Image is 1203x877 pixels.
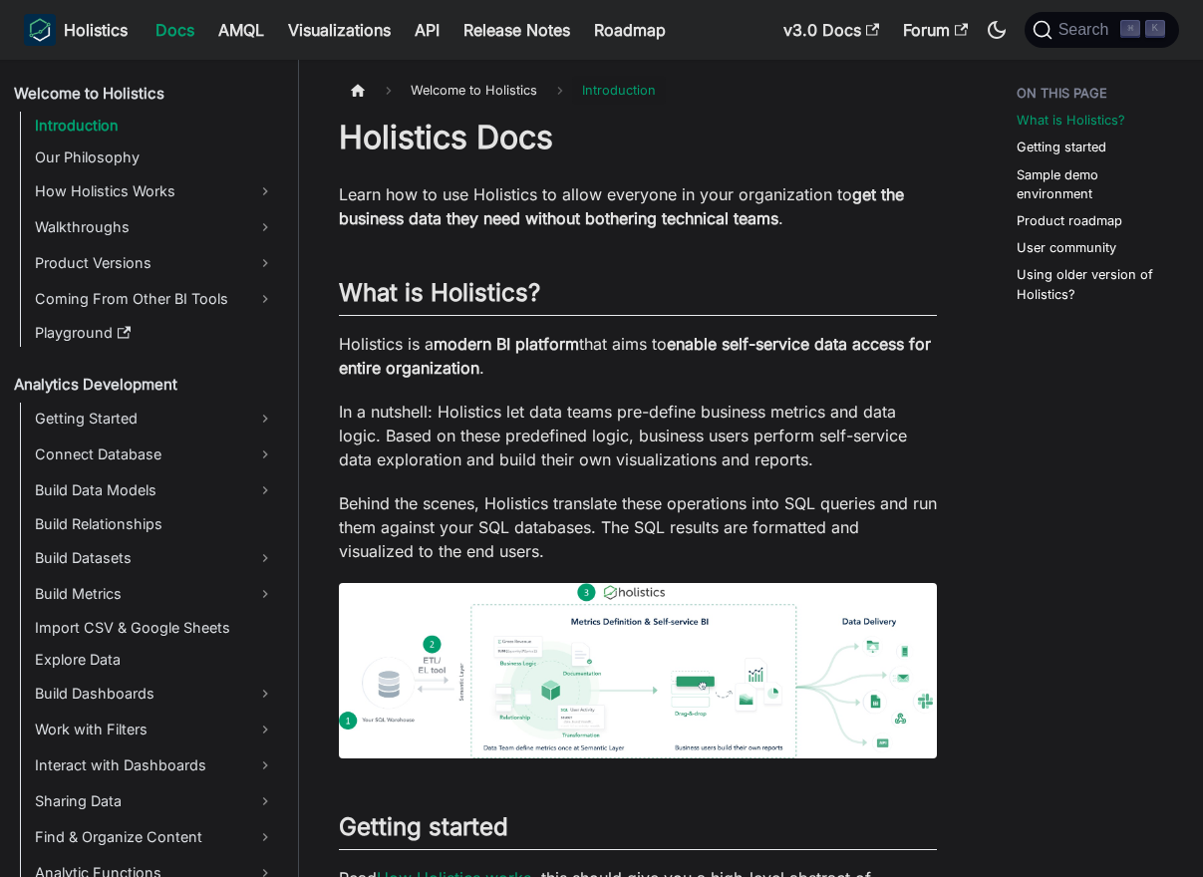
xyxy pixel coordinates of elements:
h2: Getting started [339,812,937,850]
a: Using older version of Holistics? [1017,265,1171,303]
p: Learn how to use Holistics to allow everyone in your organization to . [339,182,937,230]
nav: Breadcrumbs [339,76,937,105]
a: AMQL [206,14,276,46]
a: API [403,14,451,46]
a: Home page [339,76,377,105]
span: Search [1053,21,1121,39]
b: Holistics [64,18,128,42]
a: Sample demo environment [1017,165,1171,203]
a: Welcome to Holistics [8,80,281,108]
a: Getting Started [29,403,281,435]
a: Analytics Development [8,371,281,399]
a: Forum [891,14,980,46]
a: Build Metrics [29,578,281,610]
a: Build Relationships [29,510,281,538]
a: Build Datasets [29,542,281,574]
a: Playground [29,319,281,347]
p: Behind the scenes, Holistics translate these operations into SQL queries and run them against you... [339,491,937,563]
a: Getting started [1017,138,1106,156]
a: Find & Organize Content [29,821,281,853]
img: How Holistics fits in your Data Stack [339,583,937,758]
h2: What is Holistics? [339,278,937,316]
a: Release Notes [451,14,582,46]
a: Docs [144,14,206,46]
kbd: ⌘ [1120,20,1140,38]
p: In a nutshell: Holistics let data teams pre-define business metrics and data logic. Based on thes... [339,400,937,471]
a: Connect Database [29,438,281,470]
span: Introduction [572,76,666,105]
a: Work with Filters [29,714,281,745]
a: Introduction [29,112,281,140]
a: Our Philosophy [29,144,281,171]
h1: Holistics Docs [339,118,937,157]
span: Welcome to Holistics [401,76,547,105]
a: Product roadmap [1017,211,1122,230]
kbd: K [1145,20,1165,38]
button: Switch between dark and light mode (currently dark mode) [981,14,1013,46]
img: Holistics [24,14,56,46]
a: Visualizations [276,14,403,46]
a: What is Holistics? [1017,111,1125,130]
a: How Holistics Works [29,175,281,207]
a: Import CSV & Google Sheets [29,614,281,642]
a: Build Data Models [29,474,281,506]
a: Product Versions [29,247,281,279]
a: Interact with Dashboards [29,749,281,781]
a: Coming From Other BI Tools [29,283,281,315]
a: Build Dashboards [29,678,281,710]
a: Walkthroughs [29,211,281,243]
button: Search (Command+K) [1025,12,1179,48]
a: Explore Data [29,646,281,674]
strong: modern BI platform [434,334,579,354]
a: HolisticsHolistics [24,14,128,46]
p: Holistics is a that aims to . [339,332,937,380]
a: User community [1017,238,1116,257]
a: v3.0 Docs [771,14,891,46]
a: Roadmap [582,14,678,46]
a: Sharing Data [29,785,281,817]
